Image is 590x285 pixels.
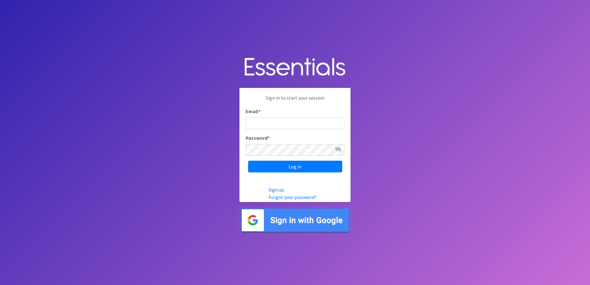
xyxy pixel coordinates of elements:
[248,161,342,172] input: Log in
[268,135,270,141] abbr: required
[239,207,351,234] img: Sign in with Google
[246,94,344,108] p: Sign in to start your session
[268,194,317,200] a: Forgot your password?
[268,187,284,193] a: Sign up
[246,108,260,115] label: Email
[246,134,270,142] label: Password
[258,108,260,114] abbr: required
[239,52,351,83] img: Human Essentials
